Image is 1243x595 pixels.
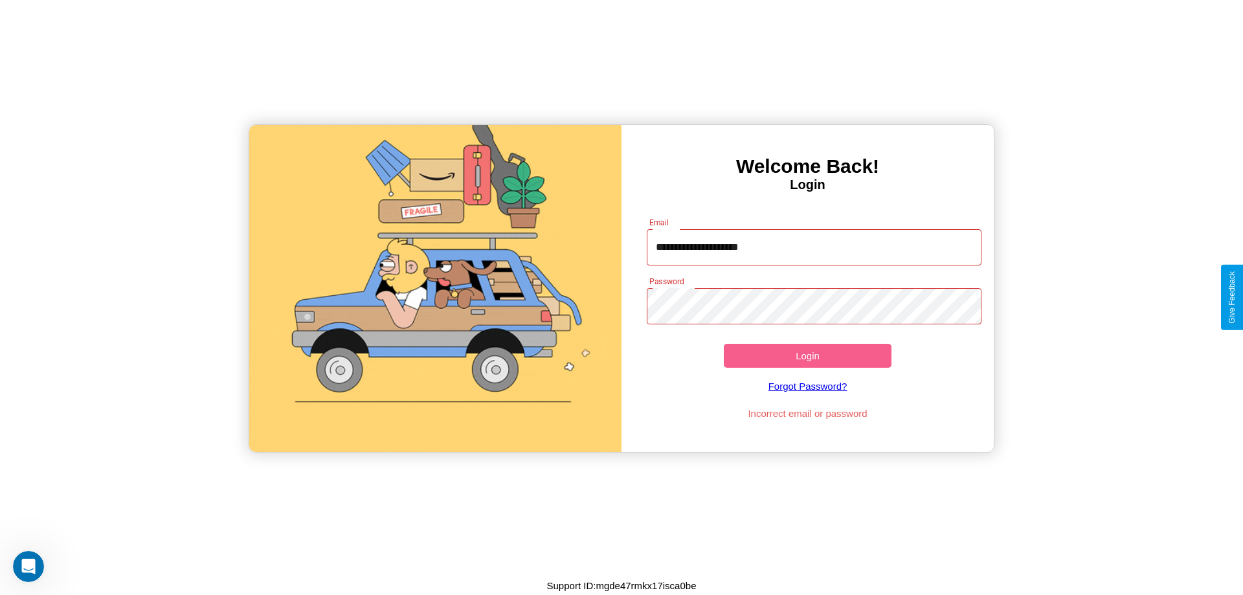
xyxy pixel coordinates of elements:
button: Login [724,344,891,368]
div: Give Feedback [1227,271,1237,324]
iframe: Intercom live chat [13,551,44,582]
h4: Login [621,177,994,192]
label: Password [649,276,684,287]
h3: Welcome Back! [621,155,994,177]
p: Incorrect email or password [640,405,976,422]
img: gif [249,125,621,452]
a: Forgot Password? [640,368,976,405]
p: Support ID: mgde47rmkx17isca0be [547,577,697,594]
label: Email [649,217,669,228]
